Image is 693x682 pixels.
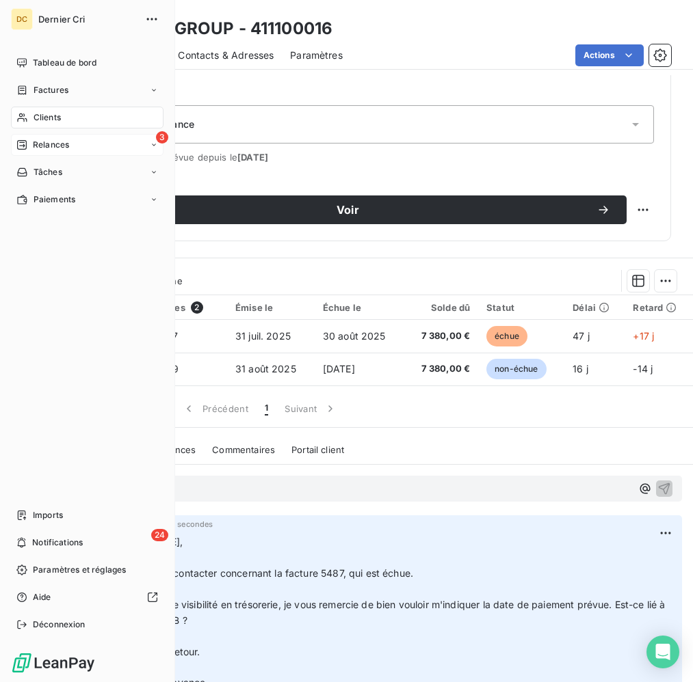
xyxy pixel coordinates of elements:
[486,326,527,346] span: échue
[265,402,268,415] span: 1
[276,394,345,423] button: Suivant
[83,81,654,97] h6: Relance
[178,49,274,62] span: Contacts & Adresses
[33,591,51,603] span: Aide
[235,363,296,374] span: 31 août 2025
[486,302,556,313] div: Statut
[63,567,413,579] span: Je me permets de vous contacter concernant la facture 5487, qui est échue.
[34,111,61,124] span: Clients
[34,193,75,206] span: Paiements
[83,152,654,163] span: Prochaine relance prévue depuis le
[38,14,137,25] span: Dernier Cri
[34,166,62,178] span: Tâches
[156,131,168,144] span: 3
[646,636,679,668] div: Open Intercom Messenger
[633,363,653,374] span: -14 j
[633,330,654,342] span: +17 j
[11,586,164,608] a: Aide
[63,599,668,626] span: Afin d'avoir une meilleure visibilité en trésorerie, je vous remercie de bien vouloir m'indiquer ...
[34,84,68,96] span: Factures
[237,152,268,163] span: [DATE]
[291,444,344,455] span: Portail client
[573,363,588,374] span: 16 j
[32,536,83,549] span: Notifications
[323,330,386,342] span: 30 août 2025
[11,652,96,674] img: Logo LeanPay
[413,329,470,343] span: 7 380,00 €
[323,363,355,374] span: [DATE]
[413,302,470,313] div: Solde dû
[151,520,213,528] span: il y a 0 secondes
[33,139,69,151] span: Relances
[174,394,257,423] button: Précédent
[633,302,685,313] div: Retard
[573,302,616,313] div: Délai
[33,57,96,69] span: Tableau de bord
[99,204,597,215] span: Voir
[290,49,343,62] span: Paramètres
[33,618,86,631] span: Déconnexion
[235,330,291,342] span: 31 juil. 2025
[33,564,126,576] span: Paramètres et réglages
[575,44,644,66] button: Actions
[323,302,396,313] div: Échue le
[257,394,276,423] button: 1
[157,444,196,455] span: Relances
[191,301,203,314] span: 2
[573,330,590,342] span: 47 j
[486,359,546,379] span: non-échue
[120,16,332,41] h3: MOONGROUP - 411100016
[33,509,63,521] span: Imports
[235,302,306,313] div: Émise le
[11,8,33,30] div: DC
[413,362,470,376] span: 7 380,00 €
[212,444,275,455] span: Commentaires
[83,195,627,224] button: Voir
[151,529,168,541] span: 24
